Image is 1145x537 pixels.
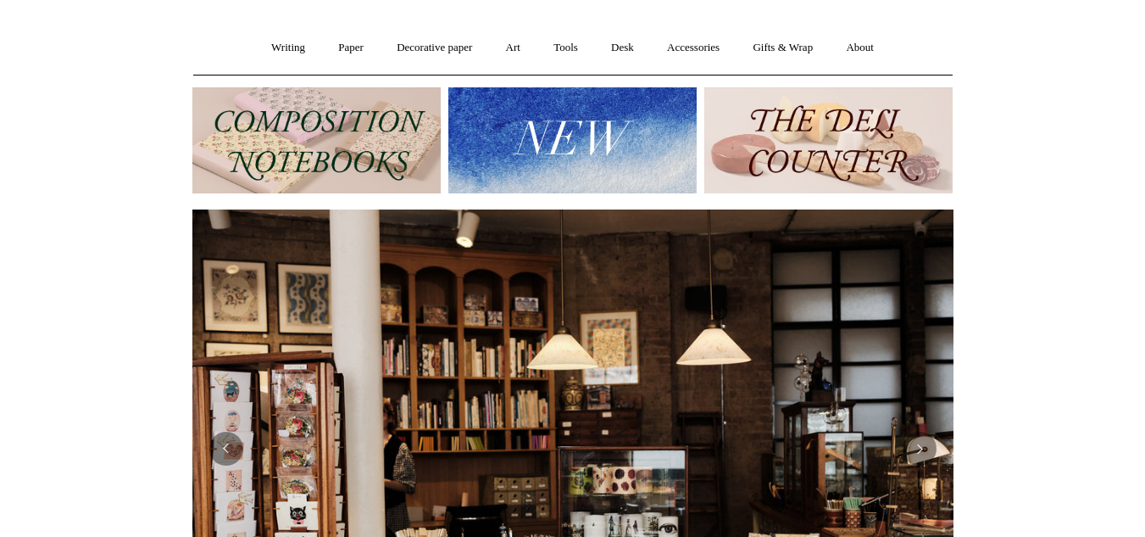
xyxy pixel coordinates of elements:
a: Desk [596,25,649,70]
a: Writing [256,25,320,70]
a: Art [491,25,536,70]
button: Next [903,432,937,466]
a: Tools [538,25,593,70]
img: 202302 Composition ledgers.jpg__PID:69722ee6-fa44-49dd-a067-31375e5d54ec [192,87,441,193]
a: About [831,25,889,70]
a: Decorative paper [381,25,487,70]
a: Gifts & Wrap [737,25,828,70]
a: Accessories [652,25,735,70]
button: Previous [209,432,243,466]
img: New.jpg__PID:f73bdf93-380a-4a35-bcfe-7823039498e1 [448,87,697,193]
img: The Deli Counter [704,87,953,193]
a: Paper [323,25,379,70]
